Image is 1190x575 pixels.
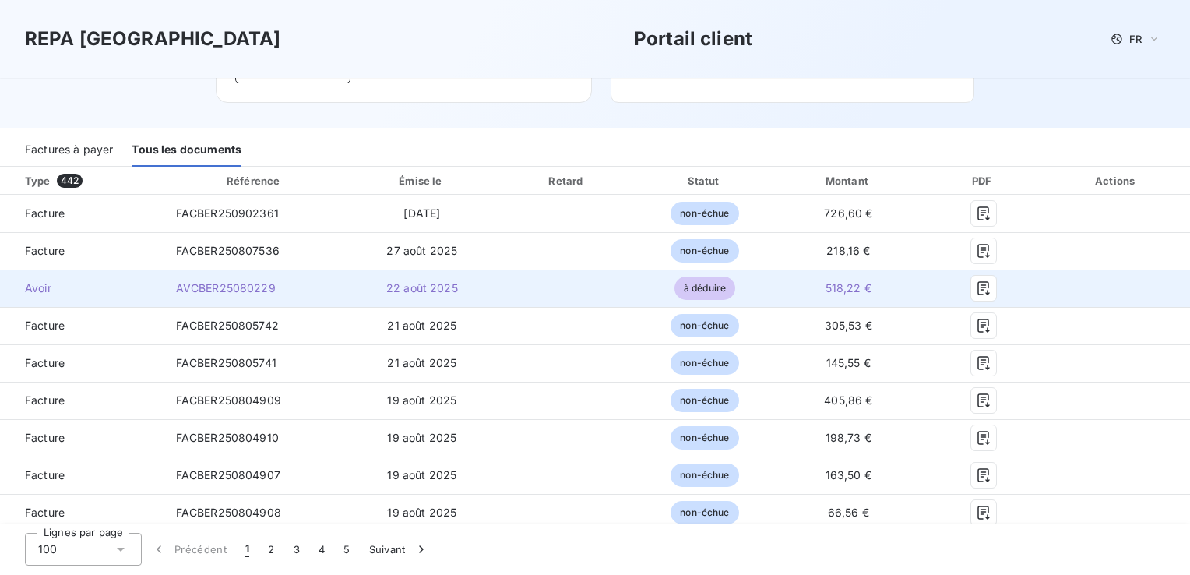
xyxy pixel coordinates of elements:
button: 3 [284,533,309,566]
div: Émise le [350,173,495,189]
span: non-échue [671,202,738,225]
span: 19 août 2025 [387,506,456,519]
span: non-échue [671,239,738,263]
div: Tous les documents [132,134,241,167]
span: Facture [12,355,151,371]
span: FACBER250807536 [176,244,280,257]
span: FR [1129,33,1142,45]
span: non-échue [671,501,738,524]
span: 21 août 2025 [387,356,456,369]
span: 19 août 2025 [387,431,456,444]
h3: Portail client [634,25,752,53]
span: FACBER250804908 [176,506,281,519]
span: non-échue [671,389,738,412]
span: Avoir [12,280,151,296]
span: FACBER250805741 [176,356,276,369]
span: 22 août 2025 [386,281,458,295]
span: Facture [12,318,151,333]
button: 5 [334,533,359,566]
div: Statut [640,173,769,189]
span: 19 août 2025 [387,393,456,407]
h3: REPA [GEOGRAPHIC_DATA] [25,25,280,53]
span: Facture [12,393,151,408]
div: Retard [501,173,634,189]
button: 4 [309,533,334,566]
span: FACBER250804907 [176,468,280,482]
span: 21 août 2025 [387,319,456,332]
div: Actions [1046,173,1187,189]
span: FACBER250805742 [176,319,279,332]
span: FACBER250804909 [176,393,281,407]
span: FACBER250902361 [176,206,279,220]
span: Facture [12,467,151,483]
div: Montant [776,173,921,189]
span: AVCBER25080229 [176,281,276,295]
span: 1 [245,541,249,557]
button: 1 [236,533,259,566]
span: 442 [57,174,83,188]
span: 726,60 € [824,206,872,220]
span: 518,22 € [826,281,871,295]
div: Type [16,173,160,189]
span: 100 [38,541,57,557]
span: 27 août 2025 [386,244,457,257]
span: Facture [12,505,151,520]
span: [DATE] [403,206,440,220]
span: 163,50 € [826,468,871,482]
div: PDF [927,173,1040,189]
span: FACBER250804910 [176,431,279,444]
div: Référence [227,175,280,187]
button: Suivant [360,533,438,566]
span: 66,56 € [828,506,869,519]
span: Facture [12,430,151,446]
span: non-échue [671,426,738,450]
span: 405,86 € [824,393,872,407]
span: non-échue [671,314,738,337]
span: Facture [12,243,151,259]
div: Factures à payer [25,134,113,167]
span: non-échue [671,351,738,375]
span: 145,55 € [826,356,871,369]
span: 19 août 2025 [387,468,456,482]
button: 2 [259,533,283,566]
span: 218,16 € [826,244,870,257]
button: Précédent [142,533,236,566]
span: non-échue [671,464,738,487]
span: 305,53 € [825,319,872,332]
span: Facture [12,206,151,221]
span: 198,73 € [826,431,871,444]
span: à déduire [674,277,735,300]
